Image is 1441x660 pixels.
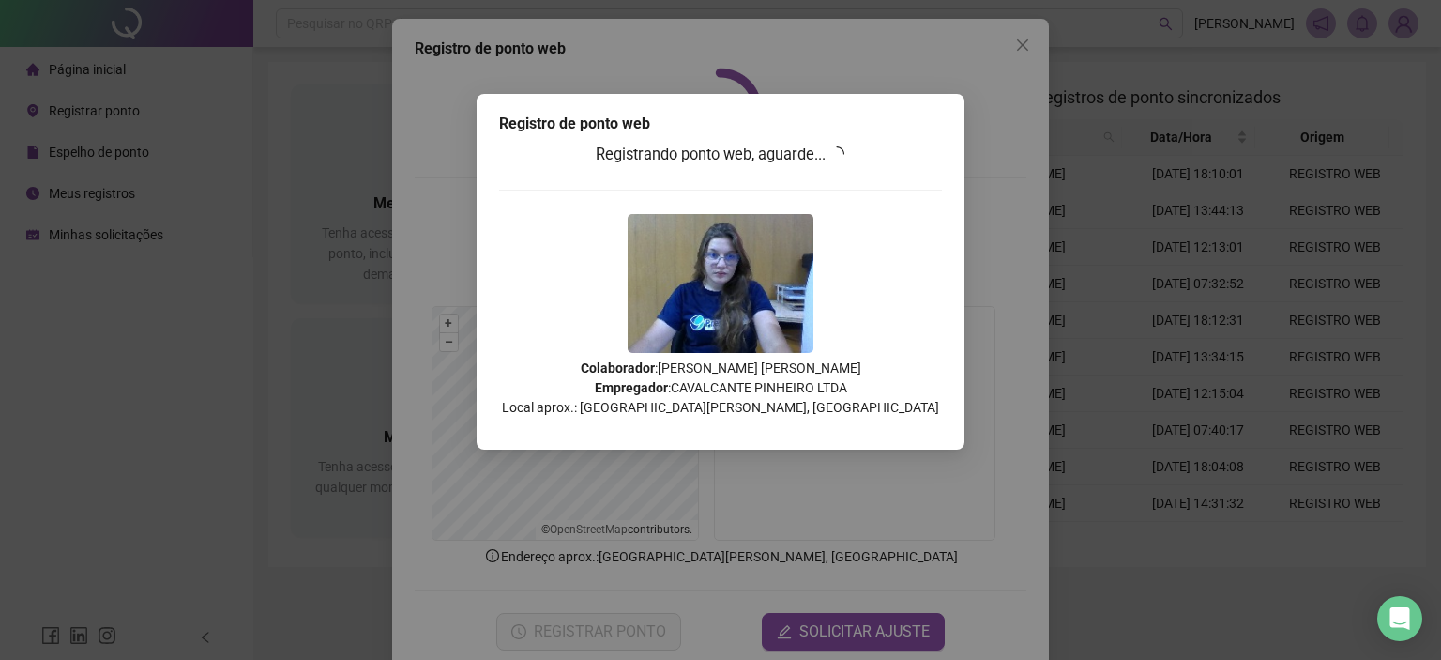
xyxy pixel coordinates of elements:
[595,380,668,395] strong: Empregador
[581,361,655,376] strong: Colaborador
[499,113,942,135] div: Registro de ponto web
[499,143,942,167] h3: Registrando ponto web, aguarde...
[628,214,813,353] img: 9k=
[499,359,942,418] p: : [PERSON_NAME] [PERSON_NAME] : CAVALCANTE PINHEIRO LTDA Local aprox.: [GEOGRAPHIC_DATA][PERSON_N...
[829,146,844,161] span: loading
[1377,596,1422,641] div: Open Intercom Messenger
